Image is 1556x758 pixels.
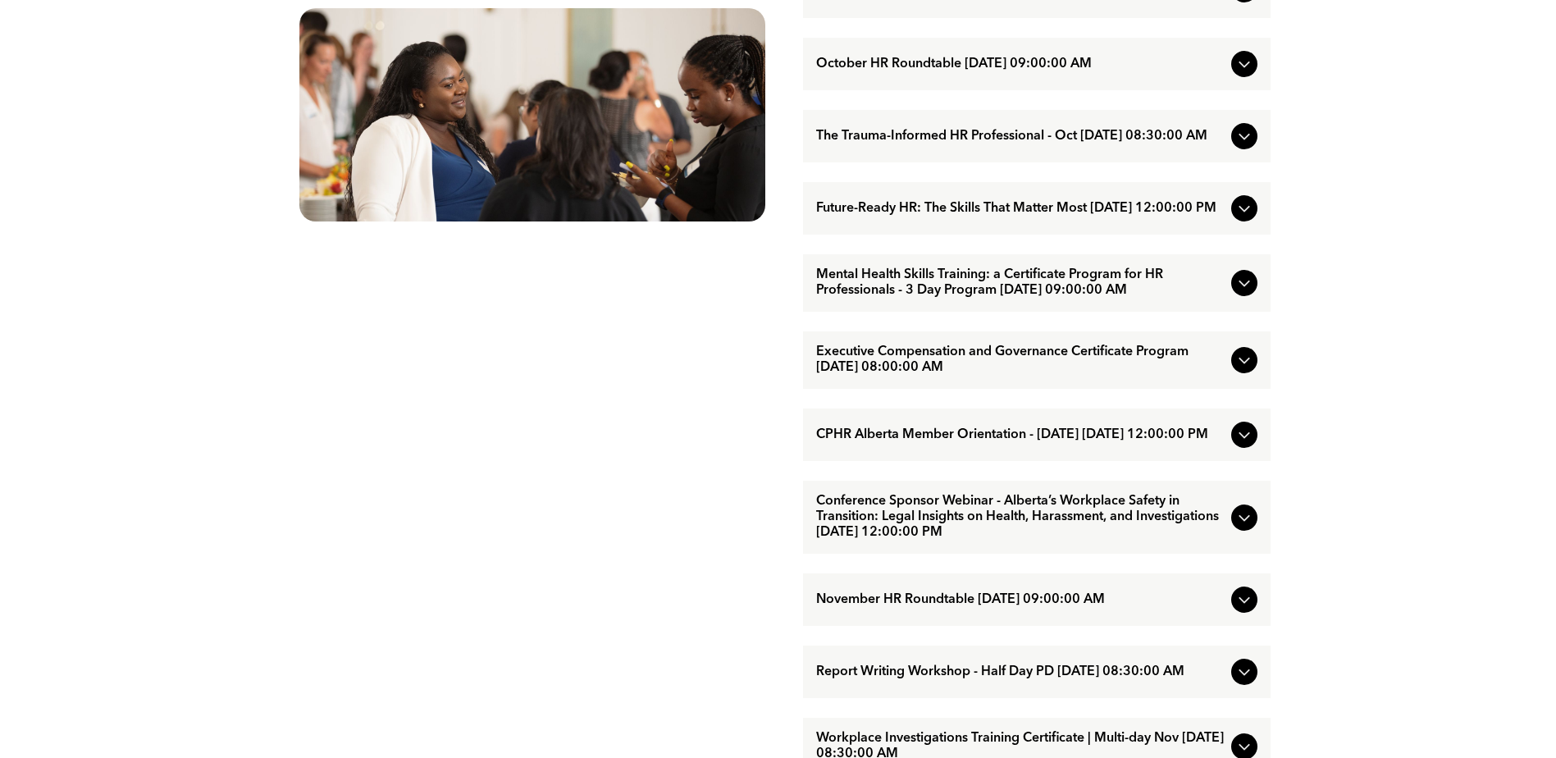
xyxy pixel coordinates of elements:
span: Conference Sponsor Webinar - Alberta’s Workplace Safety in Transition: Legal Insights on Health, ... [816,494,1225,541]
span: Executive Compensation and Governance Certificate Program [DATE] 08:00:00 AM [816,345,1225,376]
span: Future-Ready HR: The Skills That Matter Most [DATE] 12:00:00 PM [816,201,1225,217]
span: CPHR Alberta Member Orientation - [DATE] [DATE] 12:00:00 PM [816,427,1225,443]
span: October HR Roundtable [DATE] 09:00:00 AM [816,57,1225,72]
span: Report Writing Workshop - Half Day PD [DATE] 08:30:00 AM [816,664,1225,680]
span: November HR Roundtable [DATE] 09:00:00 AM [816,592,1225,608]
span: The Trauma-Informed HR Professional - Oct [DATE] 08:30:00 AM [816,129,1225,144]
span: Mental Health Skills Training: a Certificate Program for HR Professionals - 3 Day Program [DATE] ... [816,267,1225,299]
